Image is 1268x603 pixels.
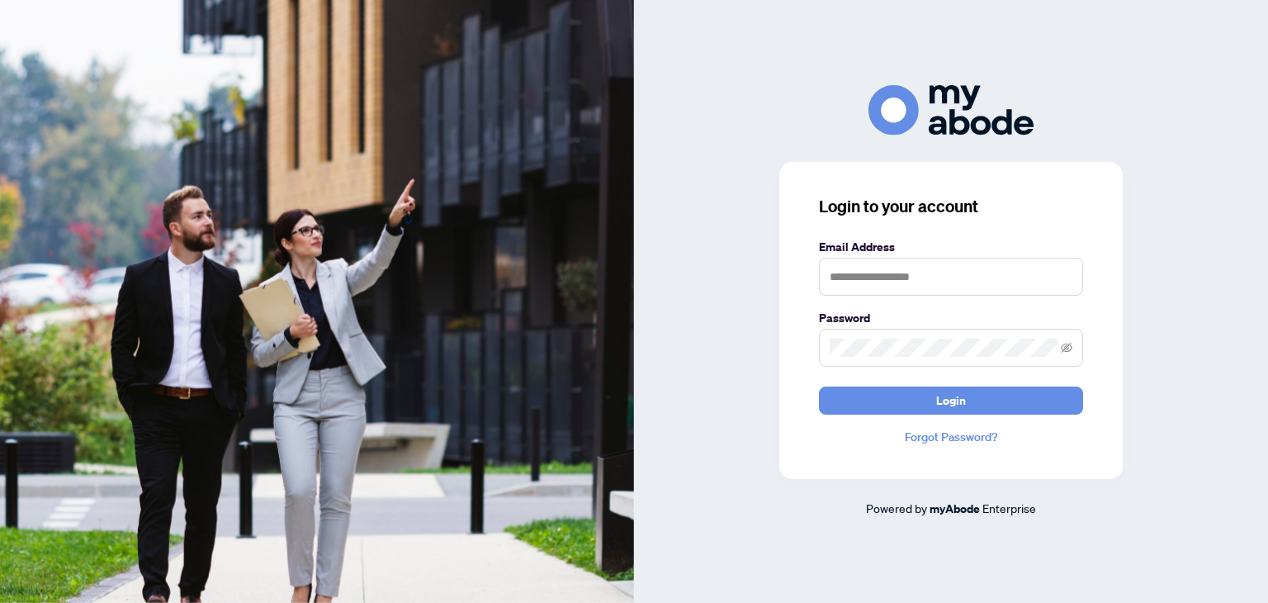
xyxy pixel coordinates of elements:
a: myAbode [930,500,980,518]
label: Password [819,309,1083,327]
span: Enterprise [982,501,1036,515]
span: Login [936,387,966,414]
h3: Login to your account [819,195,1083,218]
button: Login [819,387,1083,415]
span: Powered by [866,501,927,515]
a: Forgot Password? [819,428,1083,446]
label: Email Address [819,238,1083,256]
span: eye-invisible [1061,342,1072,354]
img: ma-logo [868,85,1034,135]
